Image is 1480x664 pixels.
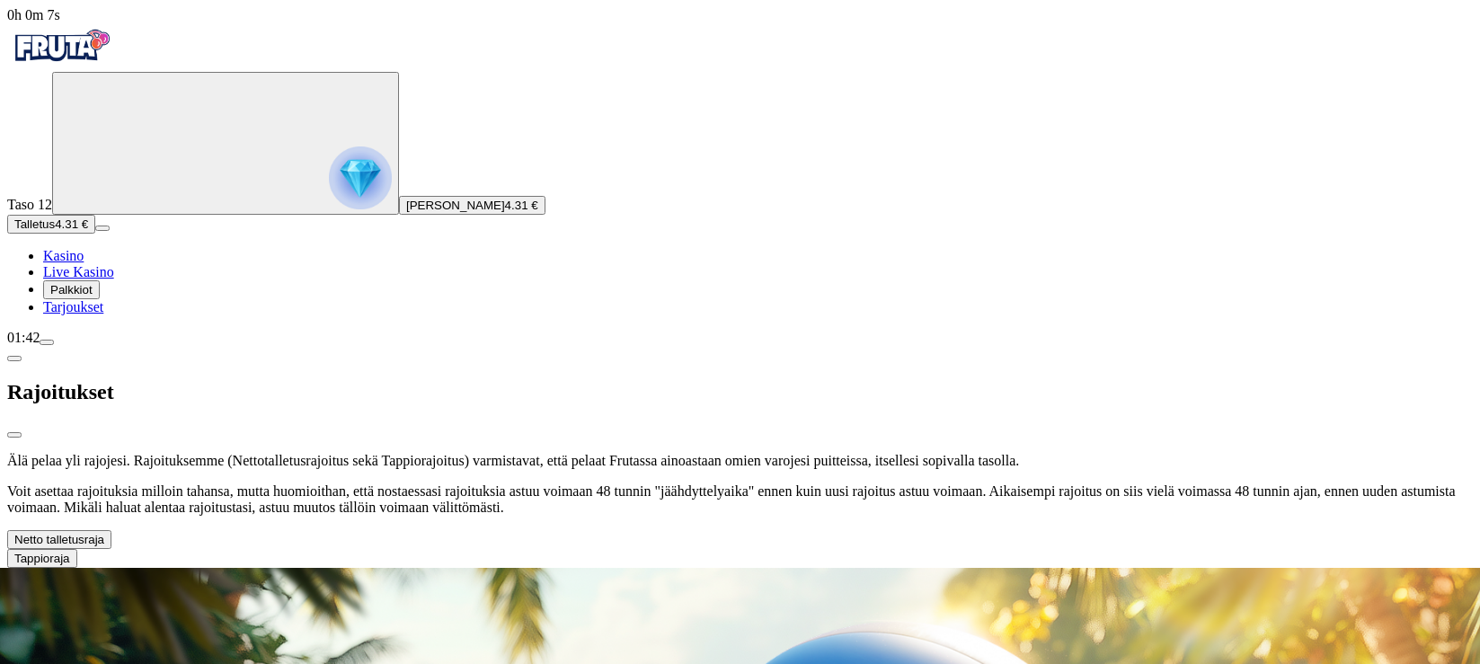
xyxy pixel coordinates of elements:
a: gift-inverted iconTarjoukset [43,299,103,314]
p: Älä pelaa yli rajojesi. Rajoituksemme (Nettotalletusrajoitus sekä Tappiorajoitus) varmistavat, et... [7,453,1473,469]
button: menu [95,226,110,231]
button: menu [40,340,54,345]
span: Talletus [14,217,55,231]
span: [PERSON_NAME] [406,199,505,212]
span: Live Kasino [43,264,114,279]
img: reward progress [329,146,392,209]
a: Fruta [7,56,115,71]
span: user session time [7,7,60,22]
button: chevron-left icon [7,356,22,361]
span: Taso 12 [7,197,52,212]
nav: Primary [7,23,1473,315]
span: 01:42 [7,330,40,345]
button: reward iconPalkkiot [43,280,100,299]
span: 4.31 € [505,199,538,212]
img: Fruta [7,23,115,68]
span: Palkkiot [50,283,93,297]
span: Kasino [43,248,84,263]
button: Netto talletusrajachevron-down icon [7,530,111,549]
button: Talletusplus icon4.31 € [7,215,95,234]
h2: Rajoitukset [7,380,1473,404]
a: poker-chip iconLive Kasino [43,264,114,279]
button: close [7,432,22,438]
span: Tarjoukset [43,299,103,314]
button: Tappiorajachevron-down icon [7,549,77,568]
button: reward progress [52,72,399,215]
a: diamond iconKasino [43,248,84,263]
p: Voit asettaa rajoituksia milloin tahansa, mutta huomioithan, että nostaessasi rajoituksia astuu v... [7,483,1473,516]
span: 4.31 € [55,217,88,231]
button: [PERSON_NAME]4.31 € [399,196,545,215]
